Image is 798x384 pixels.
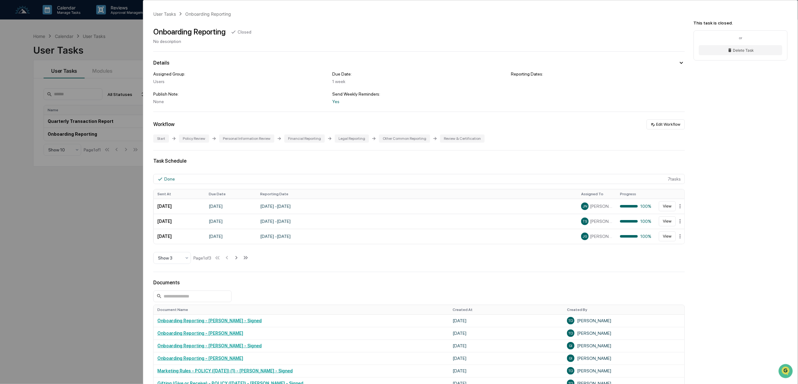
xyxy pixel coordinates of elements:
span: [PERSON_NAME] [590,219,612,224]
span: JN [582,204,587,208]
div: Policy Review [179,134,209,143]
button: View [659,216,676,226]
div: This task is closed. [694,20,788,25]
div: Start [153,134,169,143]
a: 🗄️Attestations [43,77,80,88]
th: Sent At [154,189,205,199]
div: Financial Reporting [284,134,325,143]
td: [DATE] [449,352,564,365]
div: 7 task s [153,174,685,184]
div: 🔎 [6,92,11,97]
th: Document Name [154,305,449,314]
span: Preclearance [13,79,40,86]
td: [DATE] [205,214,256,229]
div: 🖐️ [6,80,11,85]
span: TS [583,219,587,224]
div: Onboarding Reporting [153,27,226,36]
td: [DATE] [205,229,256,244]
td: [DATE] - [DATE] [256,229,577,244]
span: Attestations [52,79,78,86]
iframe: Open customer support [778,363,795,380]
div: Workflow [153,121,175,127]
span: GI [569,344,573,348]
div: Details [153,60,169,66]
div: or [699,36,782,40]
td: [DATE] [154,199,205,214]
span: [PERSON_NAME] [590,234,612,239]
div: [PERSON_NAME] [567,367,681,375]
input: Clear [16,29,103,35]
div: 100% [620,204,651,209]
button: View [659,201,676,211]
button: View [659,231,676,241]
a: Onboarding Reporting - [PERSON_NAME] [157,331,243,336]
div: Assigned Group: [153,71,327,76]
th: Created At [449,305,564,314]
div: [PERSON_NAME] [567,342,681,350]
div: Publish Note: [153,92,327,97]
div: [PERSON_NAME] [567,355,681,362]
th: Due Date [205,189,256,199]
td: [DATE] [449,365,564,377]
div: User Tasks [153,11,176,17]
div: Start new chat [21,48,103,55]
span: Data Lookup [13,91,39,97]
th: Reporting Date [256,189,577,199]
th: Progress [616,189,655,199]
a: Onboarding Reporting - [PERSON_NAME] - Signed [157,318,262,323]
span: TD [569,369,573,373]
div: Personal Information Review [219,134,274,143]
a: Powered byPylon [44,106,76,111]
th: Created By [563,305,685,314]
td: [DATE] [449,327,564,339]
a: 🖐️Preclearance [4,77,43,88]
img: 1746055101610-c473b297-6a78-478c-a979-82029cc54cd1 [6,48,18,60]
div: Send Weekly Reminders: [332,92,506,97]
button: Delete Task [699,45,782,55]
div: 🗄️ [45,80,50,85]
div: [PERSON_NAME] [567,329,681,337]
div: Closed [238,29,251,34]
a: Onboarding Reporting - [PERSON_NAME] - Signed [157,343,262,348]
button: Start new chat [107,50,114,58]
span: TD [569,318,573,323]
td: [DATE] [205,199,256,214]
td: [DATE] [449,314,564,327]
span: [PERSON_NAME] [590,204,612,209]
span: JG [583,234,587,239]
td: [DATE] - [DATE] [256,214,577,229]
div: Reporting Dates: [511,71,685,76]
div: We're available if you need us! [21,55,79,60]
div: Users [153,79,327,84]
a: Onboarding Reporting - [PERSON_NAME] [157,356,243,361]
div: [PERSON_NAME] [567,317,681,324]
div: Due Date: [332,71,506,76]
span: GI [569,356,573,360]
div: None [153,99,327,104]
p: How can we help? [6,13,114,24]
td: [DATE] - [DATE] [256,199,577,214]
div: Legal Reporting [335,134,369,143]
span: Pylon [62,107,76,111]
td: [DATE] [449,339,564,352]
div: Review & Certification [440,134,485,143]
div: Page 1 of 3 [193,255,211,260]
a: 🔎Data Lookup [4,89,42,100]
div: Onboarding Reporting [186,11,231,17]
div: Other Common Reporting [379,134,430,143]
a: Marketing Rules - POLICY ([DATE]) (1) - [PERSON_NAME] - Signed [157,368,293,373]
div: No description [153,39,251,44]
div: Yes [332,99,506,104]
div: 100% [620,234,651,239]
button: Edit Workflow [647,119,685,129]
div: 100% [620,219,651,224]
div: Documents [153,280,685,286]
th: Assigned To [577,189,616,199]
td: [DATE] [154,214,205,229]
td: [DATE] [154,229,205,244]
div: 1 week [332,79,506,84]
span: TD [569,331,573,335]
div: Done [164,176,175,181]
